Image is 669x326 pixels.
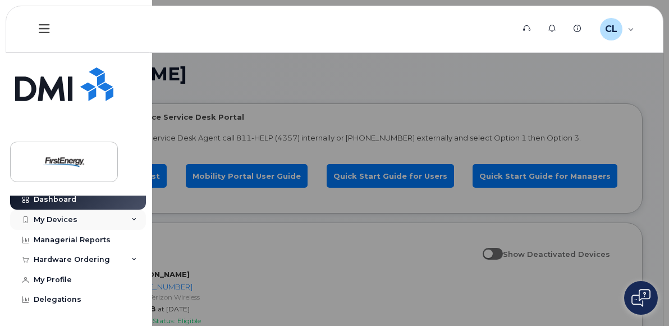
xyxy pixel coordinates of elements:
[34,215,77,224] div: My Devices
[34,236,111,244] div: Managerial Reports
[34,195,76,204] div: Dashboard
[10,289,146,310] a: Delegations
[10,189,146,210] a: Dashboard
[34,295,81,304] div: Delegations
[34,275,72,284] div: My Profile
[21,146,107,178] img: FirstEnergy Corp
[631,289,650,307] img: Open chat
[10,142,118,182] a: FirstEnergy Corp
[10,230,146,250] a: Managerial Reports
[34,255,110,264] div: Hardware Ordering
[15,67,113,101] img: Simplex My-Serve
[10,270,146,290] a: My Profile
